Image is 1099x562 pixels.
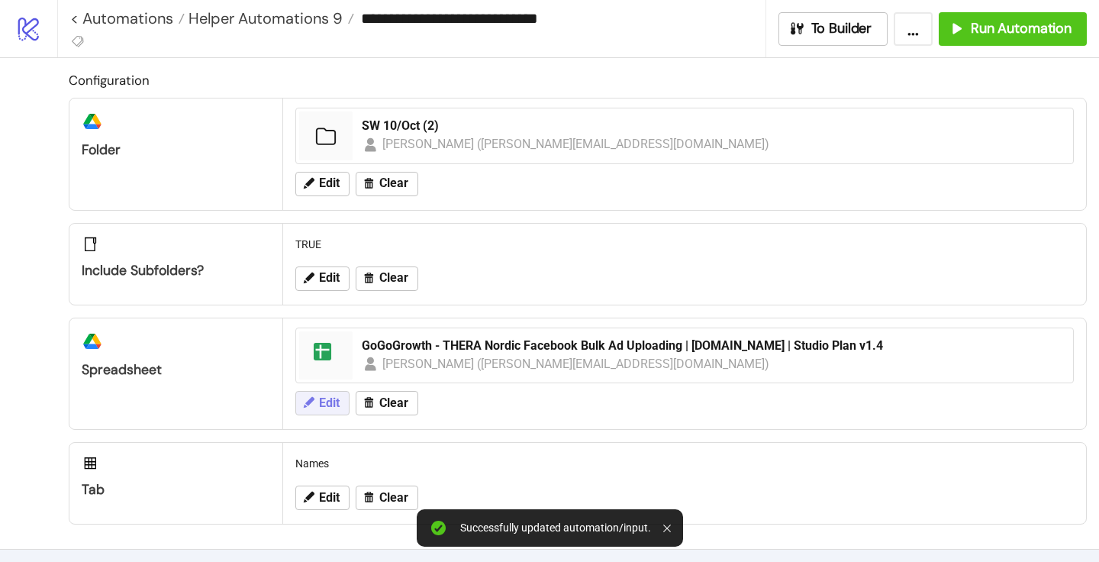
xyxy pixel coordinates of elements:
span: Clear [379,491,408,505]
div: Include subfolders? [82,262,270,279]
button: Edit [295,172,350,196]
button: Clear [356,391,418,415]
div: [PERSON_NAME] ([PERSON_NAME][EMAIL_ADDRESS][DOMAIN_NAME]) [382,354,770,373]
span: Edit [319,396,340,410]
button: Clear [356,486,418,510]
span: Clear [379,396,408,410]
span: Edit [319,271,340,285]
div: Tab [82,481,270,499]
button: Clear [356,172,418,196]
span: To Builder [811,20,872,37]
button: Edit [295,391,350,415]
div: TRUE [289,230,1080,259]
span: Clear [379,271,408,285]
div: Folder [82,141,270,159]
button: Edit [295,266,350,291]
span: Helper Automations 9 [185,8,343,28]
button: Edit [295,486,350,510]
button: To Builder [778,12,888,46]
div: Successfully updated automation/input. [460,522,651,535]
span: Clear [379,176,408,190]
span: Edit [319,491,340,505]
div: Spreadsheet [82,361,270,379]
div: [PERSON_NAME] ([PERSON_NAME][EMAIL_ADDRESS][DOMAIN_NAME]) [382,134,770,153]
a: < Automations [70,11,185,26]
div: Names [289,449,1080,478]
div: GoGoGrowth - THERA Nordic Facebook Bulk Ad Uploading | [DOMAIN_NAME] | Studio Plan v1.4 [362,338,1064,354]
span: Run Automation [971,20,1072,37]
button: Clear [356,266,418,291]
span: Edit [319,176,340,190]
button: Run Automation [939,12,1087,46]
a: Helper Automations 9 [185,11,354,26]
button: ... [894,12,933,46]
h2: Configuration [69,70,1087,90]
div: SW 10/Oct (2) [362,118,1064,134]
